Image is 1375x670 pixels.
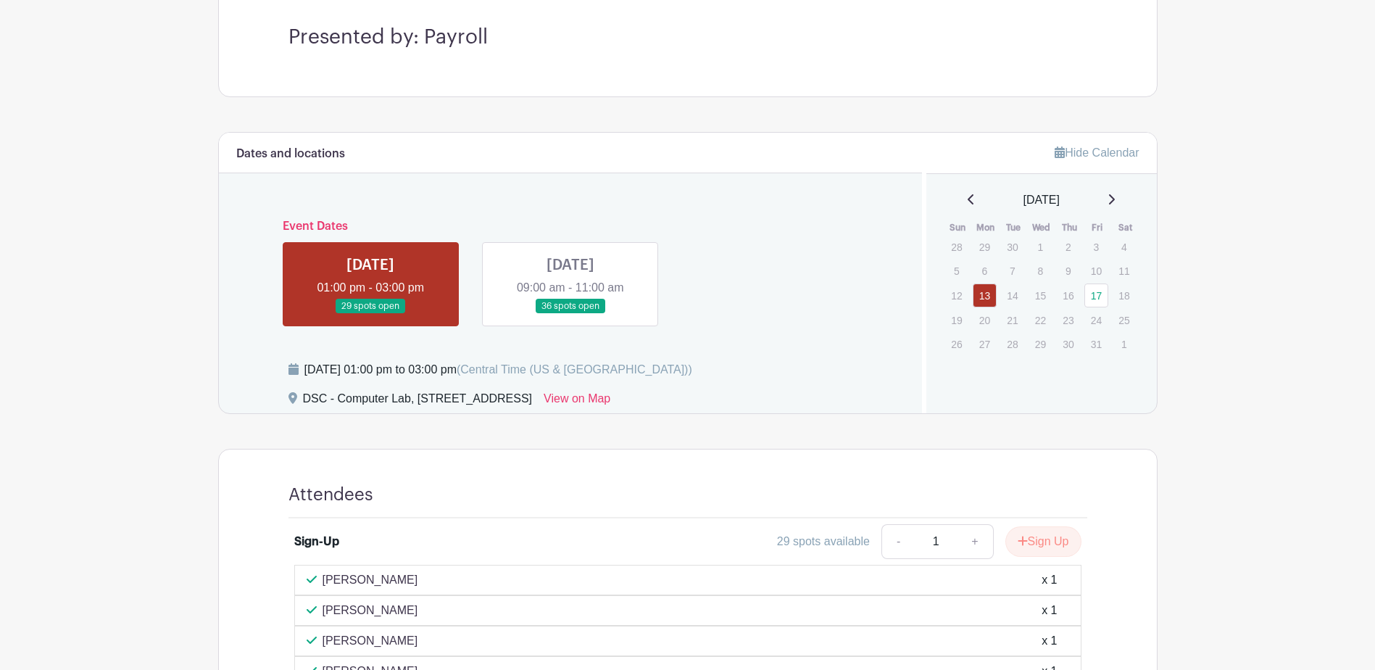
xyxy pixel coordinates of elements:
[288,484,373,505] h4: Attendees
[271,220,871,233] h6: Event Dates
[1056,260,1080,282] p: 9
[294,533,339,550] div: Sign-Up
[973,236,997,258] p: 29
[1056,284,1080,307] p: 16
[1112,309,1136,331] p: 25
[1000,309,1024,331] p: 21
[1005,526,1081,557] button: Sign Up
[1084,236,1108,258] p: 3
[1084,260,1108,282] p: 10
[944,260,968,282] p: 5
[1056,236,1080,258] p: 2
[973,284,997,307] a: 13
[944,333,968,355] p: 26
[236,147,345,161] h6: Dates and locations
[1112,236,1136,258] p: 4
[1029,284,1052,307] p: 15
[1112,260,1136,282] p: 11
[972,220,1000,235] th: Mon
[1084,284,1108,307] a: 17
[323,632,418,650] p: [PERSON_NAME]
[1000,260,1024,282] p: 7
[1028,220,1056,235] th: Wed
[944,220,972,235] th: Sun
[304,361,692,379] div: [DATE] 01:00 pm to 03:00 pm
[1029,309,1052,331] p: 22
[1055,220,1084,235] th: Thu
[973,333,997,355] p: 27
[1056,309,1080,331] p: 23
[1042,571,1057,589] div: x 1
[323,602,418,619] p: [PERSON_NAME]
[288,25,1087,50] h3: Presented by: Payroll
[1084,333,1108,355] p: 31
[1055,146,1139,159] a: Hide Calendar
[957,524,993,559] a: +
[1112,284,1136,307] p: 18
[1029,260,1052,282] p: 8
[1029,333,1052,355] p: 29
[1084,309,1108,331] p: 24
[1000,236,1024,258] p: 30
[544,390,610,413] a: View on Map
[944,284,968,307] p: 12
[881,524,915,559] a: -
[1000,284,1024,307] p: 14
[1111,220,1139,235] th: Sat
[1000,220,1028,235] th: Tue
[973,260,997,282] p: 6
[973,309,997,331] p: 20
[457,363,692,376] span: (Central Time (US & [GEOGRAPHIC_DATA]))
[1029,236,1052,258] p: 1
[303,390,533,413] div: DSC - Computer Lab, [STREET_ADDRESS]
[944,236,968,258] p: 28
[777,533,870,550] div: 29 spots available
[1112,333,1136,355] p: 1
[1042,602,1057,619] div: x 1
[1056,333,1080,355] p: 30
[1084,220,1112,235] th: Fri
[323,571,418,589] p: [PERSON_NAME]
[1042,632,1057,650] div: x 1
[944,309,968,331] p: 19
[1000,333,1024,355] p: 28
[1023,191,1060,209] span: [DATE]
